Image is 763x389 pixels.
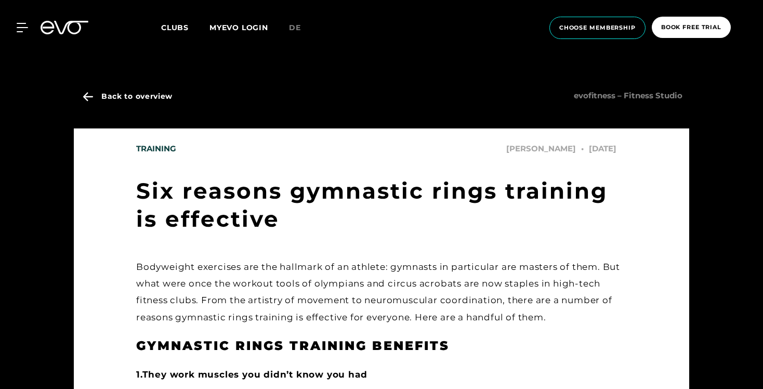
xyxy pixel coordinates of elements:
[136,369,142,380] strong: 1.
[559,23,636,32] span: choose membership
[506,143,589,155] span: [PERSON_NAME]
[567,83,689,128] span: evofitness – Fitness Studio
[589,143,627,155] span: [DATE]
[289,22,313,34] a: de
[661,23,721,32] span: book free trial
[161,23,189,32] span: Clubs
[136,143,176,155] span: Training
[136,258,627,326] div: Bodyweight exercises are the hallmark of an athlete: gymnasts in particular are masters of them. ...
[289,23,301,32] span: de
[136,338,450,353] strong: Gymnastic rings training benefits
[161,22,209,32] a: Clubs
[79,83,177,128] a: Back to overview
[142,369,367,380] strong: They work muscles you didn’t know you had
[209,23,268,32] a: MYEVO LOGIN
[101,91,173,102] span: Back to overview
[136,177,627,234] h1: Six reasons gymnastic rings training is effective
[546,17,649,39] a: choose membership
[649,17,734,39] a: book free trial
